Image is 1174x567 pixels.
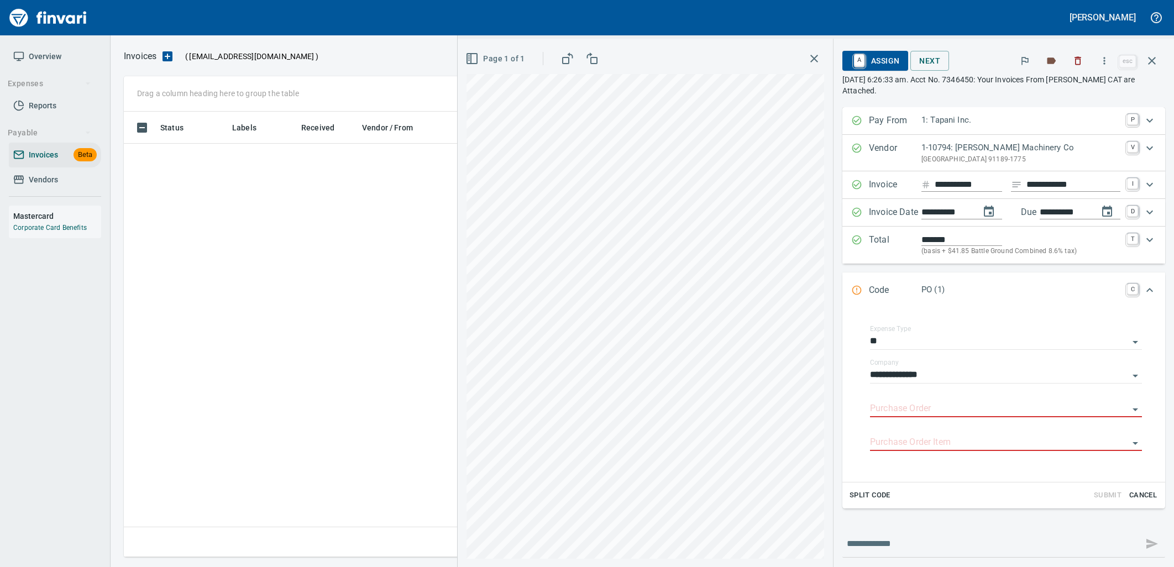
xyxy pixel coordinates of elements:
[362,121,427,134] span: Vendor / From
[9,44,101,69] a: Overview
[1127,206,1138,217] a: D
[869,178,921,192] p: Invoice
[1094,198,1120,225] button: change due date
[921,114,1120,127] p: 1: Tapani Inc.
[976,198,1002,225] button: change date
[137,88,299,99] p: Drag a column heading here to group the table
[842,309,1165,508] div: Expand
[1070,12,1136,23] h5: [PERSON_NAME]
[842,107,1165,135] div: Expand
[869,141,921,165] p: Vendor
[1066,49,1090,73] button: Discard
[842,171,1165,199] div: Expand
[1127,178,1138,189] a: I
[13,210,101,222] h6: Mastercard
[188,51,315,62] span: [EMAIL_ADDRESS][DOMAIN_NAME]
[869,114,921,128] p: Pay From
[842,272,1165,309] div: Expand
[1039,49,1063,73] button: Labels
[3,73,96,94] button: Expenses
[74,149,97,161] span: Beta
[8,126,91,140] span: Payable
[1011,179,1022,190] svg: Invoice description
[463,49,529,69] button: Page 1 of 1
[1128,334,1143,350] button: Open
[842,135,1165,171] div: Expand
[8,77,91,91] span: Expenses
[1128,435,1143,451] button: Open
[1117,48,1165,74] span: Close invoice
[7,4,90,31] img: Finvari
[29,99,56,113] span: Reports
[1127,283,1138,295] a: C
[1021,206,1073,219] p: Due
[1127,114,1138,125] a: P
[921,154,1120,165] p: [GEOGRAPHIC_DATA] 91189-1775
[232,121,271,134] span: Labels
[160,121,198,134] span: Status
[1067,9,1139,26] button: [PERSON_NAME]
[851,51,899,70] span: Assign
[232,121,256,134] span: Labels
[921,141,1120,154] p: 1-10794: [PERSON_NAME] Machinery Co
[124,50,156,63] nav: breadcrumb
[29,148,58,162] span: Invoices
[160,121,184,134] span: Status
[870,360,899,366] label: Company
[362,121,413,134] span: Vendor / From
[29,50,61,64] span: Overview
[9,143,101,167] a: InvoicesBeta
[921,283,1120,296] p: PO (1)
[301,121,334,134] span: Received
[842,227,1165,264] div: Expand
[842,199,1165,227] div: Expand
[1013,49,1037,73] button: Flag
[842,51,908,71] button: AAssign
[921,178,930,191] svg: Invoice number
[842,74,1165,96] p: [DATE] 6:26:33 am. Acct No. 7346450: Your Invoices From [PERSON_NAME] CAT are Attached.
[869,206,921,220] p: Invoice Date
[850,489,890,502] span: Split Code
[1119,55,1136,67] a: esc
[1127,233,1138,244] a: T
[1139,531,1165,557] span: This records your message into the invoice and notifies anyone mentioned
[1128,368,1143,384] button: Open
[919,54,940,68] span: Next
[869,233,921,257] p: Total
[910,51,949,71] button: Next
[124,50,156,63] p: Invoices
[1128,489,1158,502] span: Cancel
[1127,141,1138,153] a: V
[3,123,96,143] button: Payable
[869,283,921,298] p: Code
[29,173,58,187] span: Vendors
[1125,487,1161,504] button: Cancel
[847,487,893,504] button: Split Code
[1128,402,1143,417] button: Open
[9,167,101,192] a: Vendors
[13,224,87,232] a: Corporate Card Benefits
[156,50,179,63] button: Upload an Invoice
[468,52,525,66] span: Page 1 of 1
[870,326,911,333] label: Expense Type
[179,51,318,62] p: ( )
[1092,49,1117,73] button: More
[921,246,1120,257] p: (basis + $41.85 Battle Ground Combined 8.6% tax)
[301,121,349,134] span: Received
[854,54,864,66] a: A
[9,93,101,118] a: Reports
